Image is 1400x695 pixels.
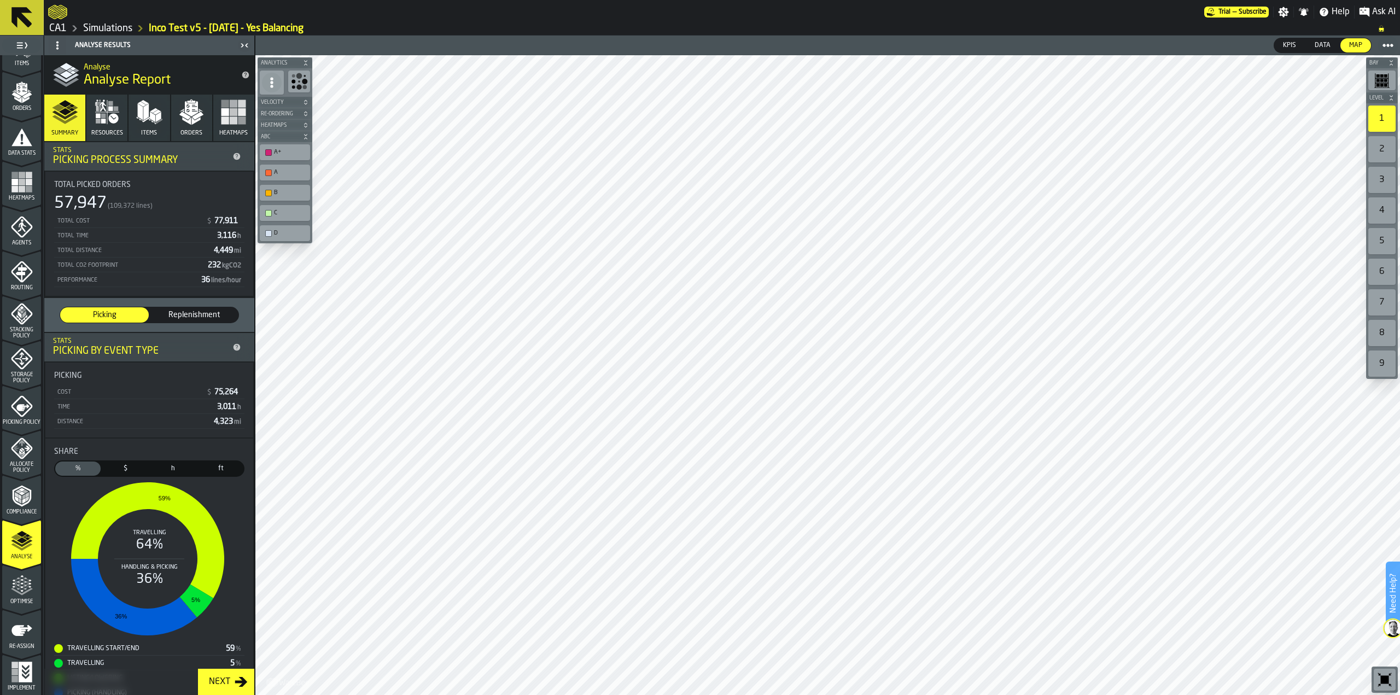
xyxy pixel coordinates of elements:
span: h [153,464,194,474]
span: Data Stats [2,150,41,156]
span: 3,011 [217,403,242,411]
div: Next [205,675,235,688]
div: Title [54,447,244,456]
div: StatList-item-Total Distance [54,243,244,258]
span: Trial [1218,8,1230,16]
span: 75,264 [214,388,240,396]
span: Items [141,130,157,137]
span: Analyse [2,554,41,560]
div: button-toolbar-undefined [1366,103,1398,134]
label: button-switch-multi-KPIs [1274,38,1305,53]
button: button- [1366,92,1398,103]
svg: Reset zoom and position [1376,671,1393,688]
span: h [237,233,241,240]
div: A [262,167,308,178]
li: menu Storage Policy [2,341,41,384]
span: Level [1367,95,1386,101]
div: 3 [1368,167,1396,193]
span: — [1233,8,1236,16]
span: Allocate Policy [2,462,41,474]
label: button-switch-multi-Picking [60,307,149,323]
li: menu Re-assign [2,610,41,653]
div: 9 [1368,351,1396,377]
div: StatList-item-Total Time [54,228,244,243]
div: thumb [1340,38,1371,52]
label: button-toggle-Toggle Full Menu [2,38,41,53]
span: kgCO2 [222,262,241,269]
div: button-toolbar-undefined [1366,195,1398,226]
label: button-switch-multi-Map [1340,38,1372,53]
div: stat-Picking [45,363,253,437]
li: menu Heatmaps [2,161,41,205]
label: button-switch-multi-Cost [102,460,149,477]
div: Menu Subscription [1204,7,1269,17]
svg: Show Congestion [290,73,308,90]
div: StatList-item-Total CO2 Footprint [54,258,244,272]
span: 77,911 [214,217,240,225]
div: D [274,230,307,237]
span: Implement [2,685,41,691]
span: h [237,404,241,411]
span: $ [105,464,146,474]
div: thumb [55,462,101,476]
span: Stacking Policy [2,327,41,339]
span: lines/hour [211,277,241,284]
label: button-switch-multi-Share [54,460,102,477]
a: link-to-/wh/i/76e2a128-1b54-4d66-80d4-05ae4c277723/simulations/7381fc47-b2e4-4883-b47f-0b3a45e504ef [149,22,304,34]
div: stat-Total Picked Orders [45,172,253,296]
div: 7 [1368,289,1396,316]
div: button-toolbar-undefined [1366,68,1398,92]
div: button-toolbar-undefined [1366,134,1398,165]
span: Optimise [2,599,41,605]
span: Picking [65,309,144,320]
div: button-toolbar-undefined [1366,348,1398,379]
li: menu Picking Policy [2,386,41,429]
div: StatList-item-Distance [54,414,244,429]
button: button- [258,108,312,119]
div: button-toolbar-undefined [258,203,312,223]
span: KPIs [1279,40,1300,50]
div: Total Time [56,232,213,240]
label: button-toggle-Close me [237,39,252,52]
span: Velocity [259,100,300,106]
div: Time [56,404,213,411]
li: menu Items [2,27,41,71]
span: mi [234,419,241,425]
div: Analyse Results [46,37,237,54]
span: % [236,660,241,668]
div: Title [54,371,244,380]
span: Re-Ordering [259,111,300,117]
span: Heatmaps [219,130,248,137]
div: A+ [262,147,308,158]
span: Compliance [2,509,41,515]
div: button-toolbar-undefined [258,183,312,203]
div: Travelling [54,659,230,668]
div: button-toolbar-undefined [286,68,312,97]
div: C [262,207,308,219]
a: logo-header [48,2,67,22]
div: 5 [1368,228,1396,254]
label: button-toggle-Settings [1274,7,1293,17]
div: 2 [1368,136,1396,162]
span: $ [207,389,211,396]
div: Total Distance [56,247,209,254]
li: menu Data Stats [2,116,41,160]
div: 1 [1368,106,1396,132]
span: Replenishment [154,309,234,320]
h2: Sub Title [84,61,232,72]
span: 36 [201,276,242,284]
span: 3,116 [217,232,242,240]
div: button-toolbar-undefined [258,142,312,162]
span: Map [1345,40,1367,50]
span: % [57,464,98,474]
div: Performance [56,277,197,284]
span: 4,323 [214,418,242,425]
span: Heatmaps [2,195,41,201]
span: 232 [208,261,242,269]
div: Picking Process Summary [53,154,228,166]
div: StatList-item-Time [54,399,244,414]
div: title-Analyse Report [44,55,254,95]
label: button-switch-multi-Data [1305,38,1340,53]
li: menu Analyse [2,520,41,564]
